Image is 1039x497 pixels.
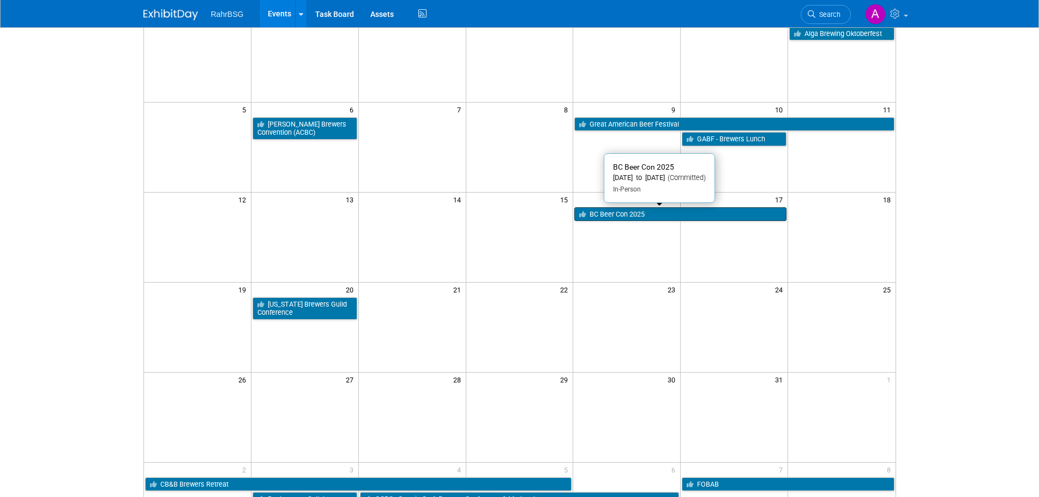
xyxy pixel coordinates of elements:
[886,373,896,386] span: 1
[345,373,358,386] span: 27
[789,27,894,41] a: Alga Brewing Oktoberfest
[559,283,573,296] span: 22
[253,117,357,140] a: [PERSON_NAME] Brewers Convention (ACBC)
[237,193,251,206] span: 12
[670,463,680,476] span: 6
[778,463,788,476] span: 7
[574,207,786,221] a: BC Beer Con 2025
[774,283,788,296] span: 24
[666,373,680,386] span: 30
[886,463,896,476] span: 8
[665,173,706,182] span: (Committed)
[452,283,466,296] span: 21
[882,193,896,206] span: 18
[613,163,674,171] span: BC Beer Con 2025
[563,463,573,476] span: 5
[865,4,886,25] img: Ashley Grotewold
[670,103,680,116] span: 9
[349,463,358,476] span: 3
[559,373,573,386] span: 29
[774,373,788,386] span: 31
[882,103,896,116] span: 11
[682,477,894,492] a: FOBAB
[882,283,896,296] span: 25
[613,173,706,183] div: [DATE] to [DATE]
[145,477,572,492] a: CB&B Brewers Retreat
[345,193,358,206] span: 13
[682,132,786,146] a: GABF - Brewers Lunch
[456,103,466,116] span: 7
[559,193,573,206] span: 15
[143,9,198,20] img: ExhibitDay
[774,103,788,116] span: 10
[613,185,641,193] span: In-Person
[574,117,894,131] a: Great American Beer Festival
[563,103,573,116] span: 8
[253,297,357,320] a: [US_STATE] Brewers Guild Conference
[452,193,466,206] span: 14
[345,283,358,296] span: 20
[666,283,680,296] span: 23
[815,10,840,19] span: Search
[456,463,466,476] span: 4
[452,373,466,386] span: 28
[211,10,244,19] span: RahrBSG
[774,193,788,206] span: 17
[237,283,251,296] span: 19
[241,463,251,476] span: 2
[241,103,251,116] span: 5
[237,373,251,386] span: 26
[349,103,358,116] span: 6
[801,5,851,24] a: Search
